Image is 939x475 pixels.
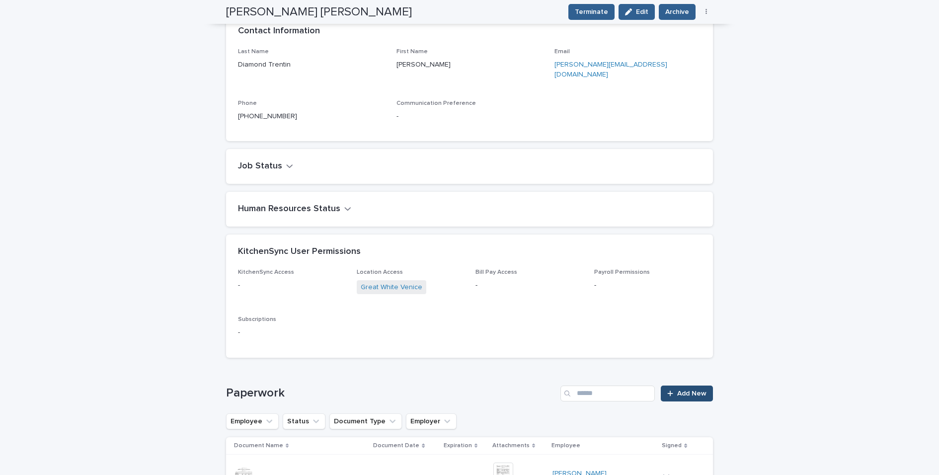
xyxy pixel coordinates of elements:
p: - [396,111,543,122]
button: Employer [406,413,457,429]
span: First Name [396,49,428,55]
h1: Paperwork [226,386,556,400]
p: Signed [662,440,682,451]
button: Status [283,413,325,429]
p: Employee [551,440,580,451]
button: Terminate [568,4,615,20]
button: Employee [226,413,279,429]
p: Attachments [492,440,530,451]
button: Archive [659,4,696,20]
span: Last Name [238,49,269,55]
span: Location Access [357,269,403,275]
p: - [594,280,701,291]
span: Edit [636,8,648,15]
span: KitchenSync Access [238,269,294,275]
span: Phone [238,100,257,106]
span: Payroll Permissions [594,269,650,275]
button: Edit [619,4,655,20]
h2: Contact Information [238,26,320,37]
button: Job Status [238,161,293,172]
h2: KitchenSync User Permissions [238,246,361,257]
h2: [PERSON_NAME] [PERSON_NAME] [226,5,412,19]
span: Email [554,49,570,55]
span: Add New [677,390,706,397]
a: Add New [661,386,713,401]
h2: Human Resources Status [238,204,340,215]
a: [PHONE_NUMBER] [238,113,297,120]
a: [PERSON_NAME][EMAIL_ADDRESS][DOMAIN_NAME] [554,61,667,79]
p: Document Name [234,440,283,451]
p: - [238,327,701,338]
p: Expiration [444,440,472,451]
span: Archive [665,7,689,17]
span: Subscriptions [238,317,276,322]
span: Bill Pay Access [475,269,517,275]
button: Document Type [329,413,402,429]
p: - [475,280,582,291]
h2: Job Status [238,161,282,172]
a: Great White Venice [361,282,422,293]
p: [PERSON_NAME] [396,60,543,70]
p: Document Date [373,440,419,451]
span: Terminate [575,7,608,17]
span: Communication Preference [396,100,476,106]
p: - [238,280,345,291]
input: Search [560,386,655,401]
p: Diamond Trentin [238,60,385,70]
button: Human Resources Status [238,204,351,215]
